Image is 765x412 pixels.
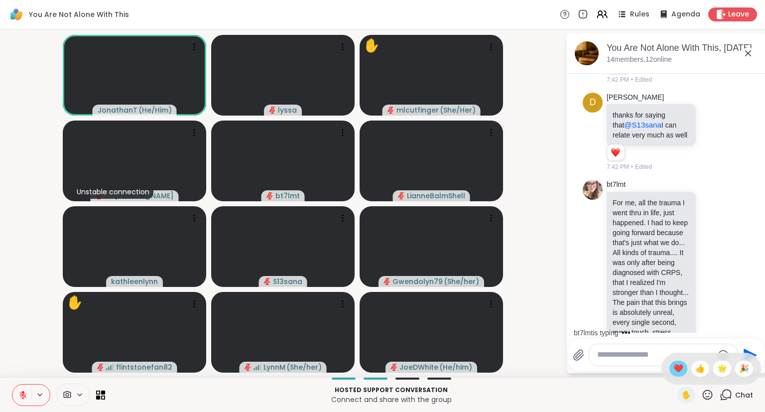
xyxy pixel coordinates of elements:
button: Emoji picker [717,349,729,361]
span: bt7lmt [275,191,300,201]
span: Agenda [671,9,700,19]
div: Unstable connection [73,185,153,199]
span: Chat [735,390,753,400]
span: audio-muted [387,107,394,114]
button: Send [738,344,760,366]
a: bt7lmt [607,180,626,190]
span: Leave [728,9,749,19]
img: You Are Not Alone With This, Sep 12 [575,41,599,65]
div: Reaction list [607,144,625,160]
span: JonathanT [98,105,137,115]
span: • [631,75,633,84]
span: ( He/Him ) [138,105,172,115]
span: mlcutfinger [396,105,439,115]
span: 7:42 PM [607,162,629,171]
span: audio-muted [264,278,271,285]
div: ✋ [364,36,380,55]
span: flintstonefan82 [116,362,172,372]
span: Gwendolyn79 [392,276,443,286]
div: bt7lmt is typing [574,328,618,338]
img: https://sharewell-space-live.sfo3.digitaloceanspaces.com/user-generated/88ba1641-f8b8-46aa-8805-2... [583,180,603,200]
p: 14 members, 12 online [607,55,672,65]
span: audio-muted [390,364,397,371]
div: ✋ [67,293,83,312]
img: ShareWell Logomark [8,6,25,23]
span: S13sana [273,276,302,286]
span: D [590,96,596,109]
span: ( She/her ) [286,362,322,372]
span: @S13sana [624,121,661,129]
span: audio-muted [245,364,252,371]
span: kathleenlynn [111,276,158,286]
p: thanks for saying that I can relate very much as well [613,110,690,140]
span: LynnM [263,362,285,372]
p: Connect and share with the group [111,395,671,405]
span: LianneBalmShell [407,191,465,201]
span: 7:42 PM [607,75,629,84]
span: audio-muted [97,364,104,371]
span: Rules [630,9,649,19]
span: audio-muted [383,278,390,285]
span: ( She/her ) [444,276,479,286]
span: • [631,162,633,171]
div: You Are Not Alone With This, [DATE] [607,42,758,54]
span: 👍 [695,363,705,375]
a: [PERSON_NAME] [607,93,664,103]
span: ✋ [681,389,691,401]
span: JoeDWhite [399,362,438,372]
span: ( She/Her ) [440,105,476,115]
span: audio-muted [266,192,273,199]
span: 🎉 [739,363,749,375]
span: Edited [635,162,652,171]
textarea: Type your message [597,350,713,360]
span: ( He/him ) [439,362,472,372]
span: You Are Not Alone With This [29,9,129,19]
span: lyssa [278,105,297,115]
span: audio-muted [269,107,276,114]
button: Reactions: love [610,148,621,156]
span: ❤️ [673,363,683,375]
p: Hosted support conversation [111,386,671,395]
span: audio-muted [398,192,405,199]
span: Edited [635,75,652,84]
p: For me, all the trauma I went thru in life, just happened. I had to keep going forward because th... [613,198,690,387]
span: 🌟 [717,363,727,375]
